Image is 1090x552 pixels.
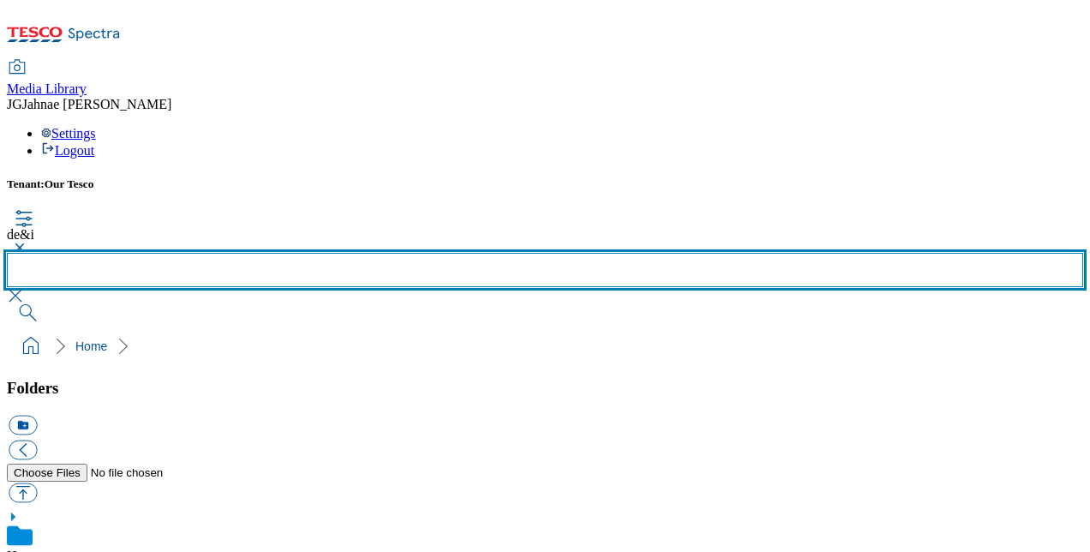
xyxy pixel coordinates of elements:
a: Settings [41,126,96,141]
span: Jahnae [PERSON_NAME] [22,97,172,111]
span: JG [7,97,22,111]
a: Logout [41,143,94,158]
span: Our Tesco [45,177,94,190]
h3: Folders [7,379,1083,398]
nav: breadcrumb [7,330,1083,363]
h5: Tenant: [7,177,1083,191]
span: de&i [7,227,34,242]
span: Media Library [7,81,87,96]
a: home [17,333,45,360]
a: Media Library [7,61,87,97]
a: Home [75,339,107,353]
